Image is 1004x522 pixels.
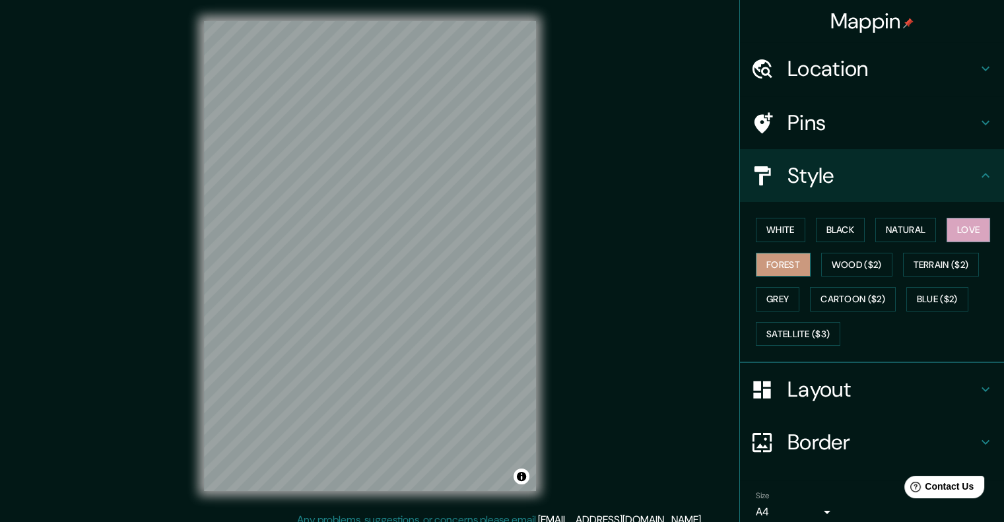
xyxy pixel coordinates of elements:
button: Grey [756,287,799,311]
h4: Border [787,429,978,455]
div: Location [740,42,1004,95]
div: Style [740,149,1004,202]
button: Terrain ($2) [903,253,980,277]
button: Natural [875,218,936,242]
div: Layout [740,363,1004,416]
iframe: Help widget launcher [887,471,989,507]
button: Toggle attribution [514,469,529,484]
h4: Location [787,55,978,82]
canvas: Map [204,21,536,491]
div: Border [740,416,1004,469]
button: Cartoon ($2) [810,287,896,311]
h4: Pins [787,110,978,136]
button: Love [947,218,990,242]
img: pin-icon.png [903,18,914,28]
h4: Style [787,162,978,189]
button: Black [816,218,865,242]
button: Satellite ($3) [756,322,840,346]
button: White [756,218,805,242]
button: Forest [756,253,811,277]
h4: Mappin [830,8,914,34]
button: Wood ($2) [821,253,892,277]
h4: Layout [787,376,978,403]
label: Size [756,490,770,502]
button: Blue ($2) [906,287,968,311]
div: Pins [740,96,1004,149]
